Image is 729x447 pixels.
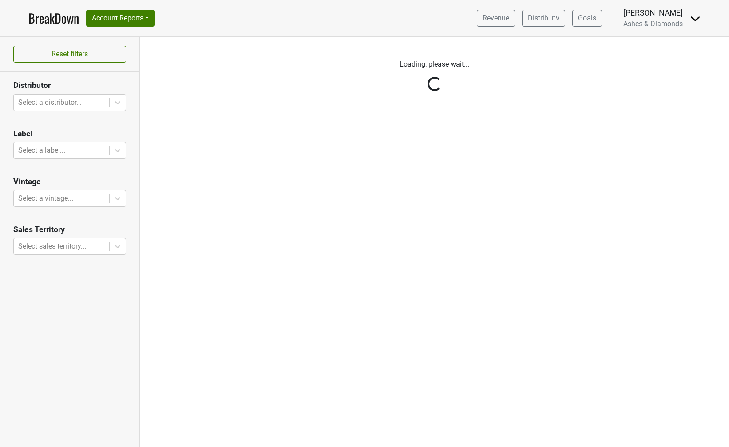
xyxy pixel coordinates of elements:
[690,13,701,24] img: Dropdown Menu
[188,59,681,70] p: Loading, please wait...
[28,9,79,28] a: BreakDown
[522,10,565,27] a: Distrib Inv
[572,10,602,27] a: Goals
[477,10,515,27] a: Revenue
[623,20,683,28] span: Ashes & Diamonds
[86,10,155,27] button: Account Reports
[623,7,683,19] div: [PERSON_NAME]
